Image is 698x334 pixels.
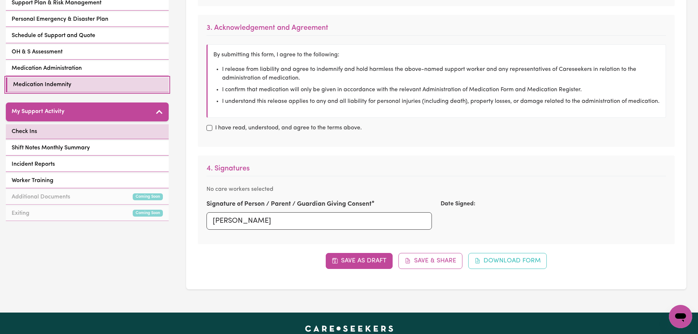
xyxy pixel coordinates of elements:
[12,127,37,136] span: Check Ins
[6,61,169,76] a: Medication Administration
[12,160,55,169] span: Incident Reports
[12,31,95,40] span: Schedule of Support and Quote
[669,305,692,328] iframe: Button to launch messaging window
[12,193,70,201] span: Additional Documents
[6,157,169,172] a: Incident Reports
[213,51,660,59] p: By submitting this form, I agree to the following:
[6,28,169,43] a: Schedule of Support and Quote
[206,212,432,230] input: Type full name as signature
[398,253,462,269] button: Save & Share
[12,108,64,115] h5: My Support Activity
[6,124,169,139] a: Check Ins
[441,201,476,207] strong: Date Signed:
[6,45,169,60] a: OH & S Assessment
[12,176,53,185] span: Worker Training
[12,48,63,56] span: OH & S Assessment
[326,253,393,269] button: Save as Draft
[6,102,169,121] button: My Support Activity
[13,80,71,89] span: Medication Indemnity
[206,24,666,36] h3: 3. Acknowledgement and Agreement
[6,141,169,156] a: Shift Notes Monthly Summary
[6,206,169,221] a: ExitingComing Soon
[6,173,169,188] a: Worker Training
[133,193,163,200] small: Coming Soon
[12,15,108,24] span: Personal Emergency & Disaster Plan
[133,210,163,217] small: Coming Soon
[12,144,90,152] span: Shift Notes Monthly Summary
[12,209,29,218] span: Exiting
[6,190,169,205] a: Additional DocumentsComing Soon
[206,164,666,176] h3: 4. Signatures
[468,253,547,269] button: Download Form
[6,12,169,27] a: Personal Emergency & Disaster Plan
[222,85,660,94] li: I confirm that medication will only be given in accordance with the relevant Administration of Me...
[12,64,82,73] span: Medication Administration
[206,200,372,209] label: Signature of Person / Parent / Guardian Giving Consent
[222,97,660,106] li: I understand this release applies to any and all liability for personal injuries (including death...
[222,65,660,83] li: I release from liability and agree to indemnify and hold harmless the above-named support worker ...
[305,326,393,331] a: Careseekers home page
[215,124,362,132] label: I have read, understood, and agree to the terms above.
[206,185,666,194] p: No care workers selected
[6,77,169,92] a: Medication Indemnity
